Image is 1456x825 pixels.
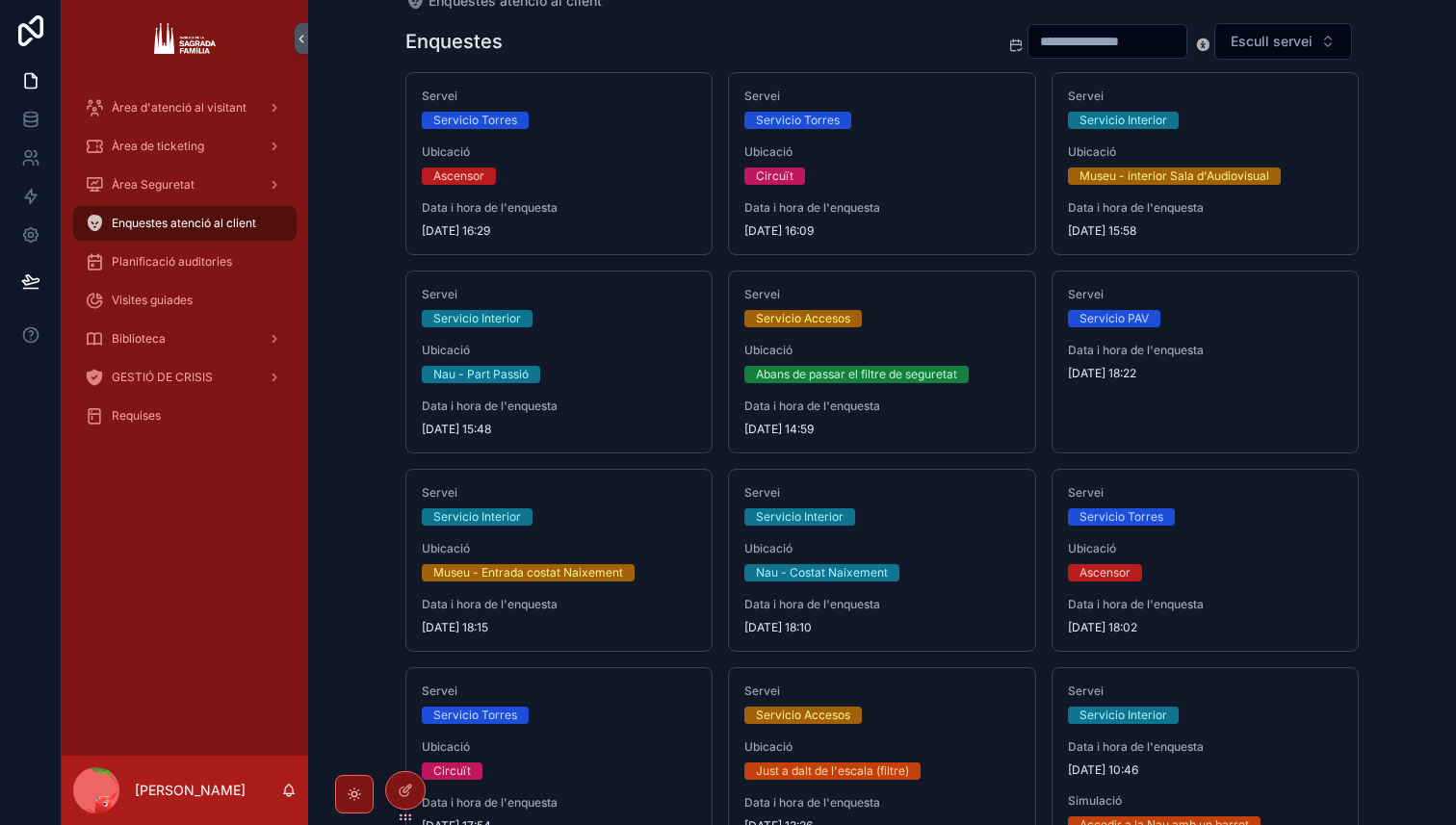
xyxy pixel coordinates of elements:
[1068,144,1343,160] span: Ubicació
[756,168,793,185] div: Circuït
[73,245,297,279] a: Planificació auditories
[422,200,697,216] span: Data i hora de l'enquesta
[744,399,1020,414] span: Data i hora de l'enquesta
[1079,707,1167,724] div: Servicio Interior
[433,564,623,581] div: Museu - Entrada costat Naixement
[73,206,297,241] a: Enquestes atenció al client
[112,177,195,193] span: Àrea Seguretat
[1068,343,1343,358] span: Data i hora de l'enquesta
[73,322,297,356] a: Biblioteca
[744,739,1020,755] span: Ubicació
[1052,72,1360,255] a: ServeiServicio InteriorUbicacióMuseu - interior Sala d'AudiovisualData i hora de l'enquesta[DATE]...
[744,200,1020,216] span: Data i hora de l'enquesta
[73,90,297,125] a: Àrea d'atenció al visitant
[1068,793,1343,809] span: Simulació
[112,100,247,116] span: Àrea d'atenció al visitant
[73,360,297,395] a: GESTIÓ DE CRISIS
[744,683,1020,699] span: Servei
[744,223,1020,239] span: [DATE] 16:09
[112,408,161,424] span: Requises
[405,271,714,453] a: ServeiServicio InteriorUbicacióNau - Part PassióData i hora de l'enquesta[DATE] 15:48
[112,293,193,308] span: Visites guiades
[744,287,1020,302] span: Servei
[744,597,1020,612] span: Data i hora de l'enquesta
[73,399,297,433] a: Requises
[728,72,1036,255] a: ServeiServicio TorresUbicacióCircuïtData i hora de l'enquesta[DATE] 16:09
[756,366,957,383] div: Abans de passar el filtre de seguretat
[433,508,521,526] div: Servicio Interior
[422,223,697,239] span: [DATE] 16:29
[744,485,1020,501] span: Servei
[1231,32,1313,51] span: Escull servei
[1068,597,1343,612] span: Data i hora de l'enquesta
[422,144,697,160] span: Ubicació
[1068,762,1343,778] span: [DATE] 10:46
[1079,112,1167,129] div: Servicio Interior
[422,422,697,437] span: [DATE] 15:48
[135,781,246,800] p: [PERSON_NAME]
[422,89,697,104] span: Servei
[1068,287,1343,302] span: Servei
[1068,89,1343,104] span: Servei
[433,168,484,185] div: Ascensor
[1068,620,1343,635] span: [DATE] 18:02
[1079,564,1131,581] div: Ascensor
[112,370,213,385] span: GESTIÓ DE CRISIS
[405,28,503,55] h1: Enquestes
[73,129,297,164] a: Àrea de ticketing
[744,620,1020,635] span: [DATE] 18:10
[433,112,517,129] div: Servicio Torres
[112,216,256,231] span: Enquestes atenció al client
[405,469,714,652] a: ServeiServicio InteriorUbicacióMuseu - Entrada costat NaixementData i hora de l'enquesta[DATE] 18:15
[73,283,297,318] a: Visites guiades
[433,366,529,383] div: Nau - Part Passió
[422,343,697,358] span: Ubicació
[744,795,1020,811] span: Data i hora de l'enquesta
[1052,271,1360,453] a: ServeiServicio PAVData i hora de l'enquesta[DATE] 18:22
[744,144,1020,160] span: Ubicació
[73,168,297,202] a: Àrea Seguretat
[1068,683,1343,699] span: Servei
[1068,366,1343,381] span: [DATE] 18:22
[422,683,697,699] span: Servei
[728,271,1036,453] a: ServeiServicio AccesosUbicacióAbans de passar el filtre de seguretatData i hora de l'enquesta[DAT...
[433,707,517,724] div: Servicio Torres
[1068,200,1343,216] span: Data i hora de l'enquesta
[422,485,697,501] span: Servei
[744,89,1020,104] span: Servei
[422,399,697,414] span: Data i hora de l'enquesta
[1068,223,1343,239] span: [DATE] 15:58
[728,469,1036,652] a: ServeiServicio InteriorUbicacióNau - Costat NaixementData i hora de l'enquesta[DATE] 18:10
[1068,485,1343,501] span: Servei
[1079,168,1269,185] div: Museu - interior Sala d'Audiovisual
[1214,23,1352,60] button: Select Button
[756,508,844,526] div: Servicio Interior
[62,77,308,458] div: scrollable content
[405,72,714,255] a: ServeiServicio TorresUbicacióAscensorData i hora de l'enquesta[DATE] 16:29
[744,541,1020,556] span: Ubicació
[422,287,697,302] span: Servei
[1052,469,1360,652] a: ServeiServicio TorresUbicacióAscensorData i hora de l'enquesta[DATE] 18:02
[422,739,697,755] span: Ubicació
[1068,541,1343,556] span: Ubicació
[433,310,521,327] div: Servicio Interior
[422,795,697,811] span: Data i hora de l'enquesta
[756,762,909,780] div: Just a dalt de l'escala (filtre)
[112,331,166,347] span: Biblioteca
[112,254,232,270] span: Planificació auditories
[756,310,850,327] div: Servicio Accesos
[1079,508,1163,526] div: Servicio Torres
[433,762,471,780] div: Circuït
[154,23,215,54] img: App logo
[112,139,204,154] span: Àrea de ticketing
[744,422,1020,437] span: [DATE] 14:59
[756,564,888,581] div: Nau - Costat Naixement
[756,112,840,129] div: Servicio Torres
[744,343,1020,358] span: Ubicació
[1079,310,1149,327] div: Servicio PAV
[422,620,697,635] span: [DATE] 18:15
[1068,739,1343,755] span: Data i hora de l'enquesta
[422,541,697,556] span: Ubicació
[422,597,697,612] span: Data i hora de l'enquesta
[756,707,850,724] div: Servicio Accesos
